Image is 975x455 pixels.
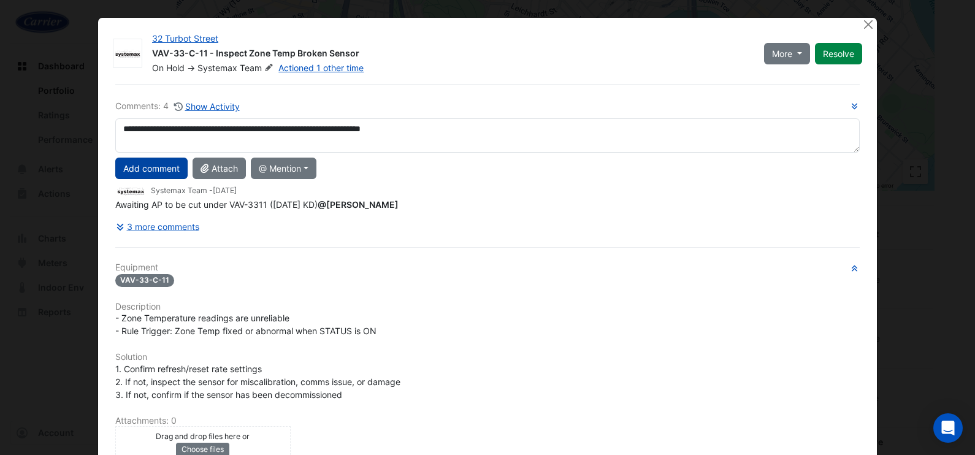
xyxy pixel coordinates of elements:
button: Add comment [115,158,188,179]
button: 3 more comments [115,216,200,237]
div: VAV-33-C-11 - Inspect Zone Temp Broken Sensor [152,47,749,62]
button: @ Mention [251,158,316,179]
h6: Description [115,302,860,312]
button: Close [862,18,874,31]
h6: Attachments: 0 [115,416,860,426]
a: 32 Turbot Street [152,33,218,44]
button: Resolve [815,43,862,64]
span: Awaiting AP to be cut under VAV-3311 ([DATE] KD) [115,199,401,210]
span: avinash.nadan@carrier.com [Carrier] [318,199,399,210]
span: VAV-33-C-11 [115,274,174,287]
span: - Zone Temperature readings are unreliable - Rule Trigger: Zone Temp fixed or abnormal when STATU... [115,313,377,336]
img: Systemax [115,185,146,198]
button: More [764,43,810,64]
small: Drag and drop files here or [156,432,250,441]
span: 1. Confirm refresh/reset rate settings 2. If not, inspect the sensor for miscalibration, comms is... [115,364,400,400]
small: Systemax Team - [151,185,237,196]
a: Actioned 1 other time [278,63,364,73]
img: Systemax [113,48,142,60]
button: Attach [193,158,246,179]
h6: Equipment [115,262,860,273]
span: More [772,47,792,60]
span: Team [240,62,276,74]
h6: Solution [115,352,860,362]
span: On Hold [152,63,185,73]
span: Systemax [197,63,237,73]
div: Comments: 4 [115,99,240,113]
span: -> [187,63,195,73]
button: Show Activity [174,99,240,113]
span: 2024-12-27 14:05:23 [213,186,237,195]
div: Open Intercom Messenger [933,413,963,443]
